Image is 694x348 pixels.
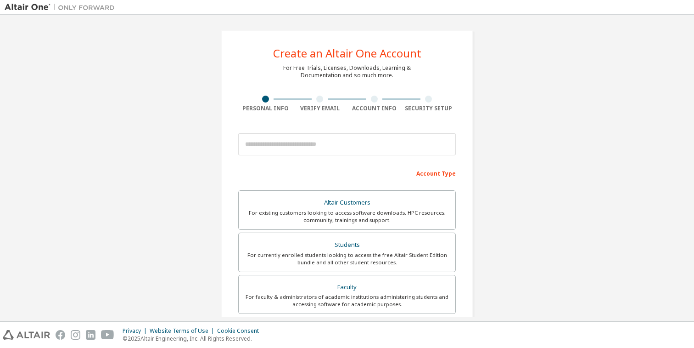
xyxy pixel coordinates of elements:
div: Privacy [123,327,150,335]
div: Students [244,239,450,251]
img: facebook.svg [56,330,65,340]
img: youtube.svg [101,330,114,340]
img: instagram.svg [71,330,80,340]
img: linkedin.svg [86,330,95,340]
div: Faculty [244,281,450,294]
div: Altair Customers [244,196,450,209]
div: Personal Info [238,105,293,112]
div: For currently enrolled students looking to access the free Altair Student Edition bundle and all ... [244,251,450,266]
div: Website Terms of Use [150,327,217,335]
img: altair_logo.svg [3,330,50,340]
p: © 2025 Altair Engineering, Inc. All Rights Reserved. [123,335,264,342]
div: For faculty & administrators of academic institutions administering students and accessing softwa... [244,293,450,308]
img: Altair One [5,3,119,12]
div: For Free Trials, Licenses, Downloads, Learning & Documentation and so much more. [283,64,411,79]
div: Create an Altair One Account [273,48,421,59]
div: Security Setup [402,105,456,112]
div: Cookie Consent [217,327,264,335]
div: Verify Email [293,105,347,112]
div: For existing customers looking to access software downloads, HPC resources, community, trainings ... [244,209,450,224]
div: Account Info [347,105,402,112]
div: Account Type [238,165,456,180]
